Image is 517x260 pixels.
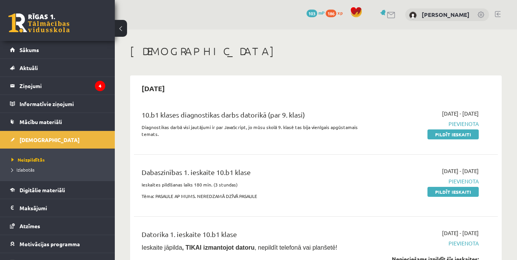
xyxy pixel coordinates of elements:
span: [DATE] - [DATE] [442,229,479,237]
a: [DEMOGRAPHIC_DATA] [10,131,105,149]
img: Andris Fībigs [409,11,417,19]
h2: [DATE] [134,79,173,97]
a: Pildīt ieskaiti [427,129,479,139]
span: Pievienota [374,239,479,247]
span: [DEMOGRAPHIC_DATA] [20,136,80,143]
span: mP [318,10,325,16]
span: Digitālie materiāli [20,186,65,193]
a: 186 xp [326,10,346,16]
span: Aktuāli [20,64,38,71]
span: [DATE] - [DATE] [442,167,479,175]
span: Sākums [20,46,39,53]
h1: [DEMOGRAPHIC_DATA] [130,45,502,58]
a: Atzīmes [10,217,105,235]
span: [DATE] - [DATE] [442,110,479,118]
span: Ieskaite jāpilda , nepildīt telefonā vai planšetē! [142,244,337,251]
span: Motivācijas programma [20,240,80,247]
a: Digitālie materiāli [10,181,105,199]
a: Rīgas 1. Tālmācības vidusskola [8,13,70,33]
span: Neizpildītās [11,157,45,163]
span: Izlabotās [11,167,34,173]
a: Ziņojumi4 [10,77,105,95]
a: Pildīt ieskaiti [427,187,479,197]
a: Sākums [10,41,105,59]
a: Motivācijas programma [10,235,105,253]
span: Pievienota [374,177,479,185]
a: Neizpildītās [11,156,107,163]
a: Informatīvie ziņojumi [10,95,105,113]
legend: Ziņojumi [20,77,105,95]
span: Atzīmes [20,222,40,229]
p: Ieskaites pildīšanas laiks 180 min. (3 stundas) [142,181,362,188]
div: 10.b1 klases diagnostikas darbs datorikā (par 9. klasi) [142,110,362,124]
div: Datorika 1. ieskaite 10.b1 klase [142,229,362,243]
i: 4 [95,81,105,91]
a: Aktuāli [10,59,105,77]
a: Maksājumi [10,199,105,217]
a: [PERSON_NAME] [422,11,470,18]
div: Dabaszinības 1. ieskaite 10.b1 klase [142,167,362,181]
legend: Informatīvie ziņojumi [20,95,105,113]
a: 103 mP [307,10,325,16]
a: Izlabotās [11,166,107,173]
b: , TIKAI izmantojot datoru [182,244,254,251]
a: Mācību materiāli [10,113,105,131]
span: Mācību materiāli [20,118,62,125]
span: Pievienota [374,120,479,128]
span: 186 [326,10,336,17]
span: xp [338,10,342,16]
legend: Maksājumi [20,199,105,217]
p: Diagnostikas darbā visi jautājumi ir par JavaScript, jo mūsu skolā 9. klasē tas bija vienīgais ap... [142,124,362,137]
span: 103 [307,10,317,17]
p: Tēma: PASAULE AP MUMS. NEREDZAMĀ DZĪVĀ PASAULE [142,193,362,199]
